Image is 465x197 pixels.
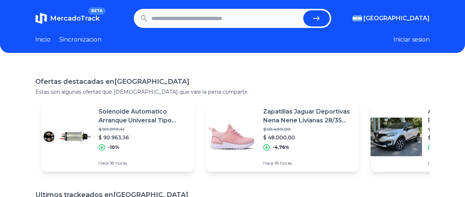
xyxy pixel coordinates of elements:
[88,7,105,15] span: BETA
[41,101,194,172] a: Featured imageSolenoide Automatico Arranque Universal Tipo Delco Remy Zm$ 101.070,41$ 90.963,36-1...
[263,160,353,166] p: Hace 18 horas
[371,111,422,162] img: Featured image
[35,12,47,24] img: MercadoTrack
[41,111,93,162] img: Featured image
[263,107,353,125] p: Zapatillas Jaguar Deportivas Nena Nene Livianas 28/35 #9201
[59,35,101,44] a: Sincronizacion
[273,144,289,150] p: -4,76%
[393,35,430,44] button: Iniciar sesion
[35,12,100,24] a: MercadoTrackBETA
[99,134,188,141] p: $ 90.963,36
[108,144,119,150] p: -10%
[206,111,257,162] img: Featured image
[99,160,188,166] p: Hace 18 horas
[50,14,100,22] span: MercadoTrack
[99,107,188,125] p: Solenoide Automatico Arranque Universal Tipo Delco Remy Zm
[35,88,430,96] p: Estas son algunas ofertas que [DEMOGRAPHIC_DATA] que vale la pena compartir.
[263,126,353,132] p: $ 50.400,00
[353,15,362,21] img: Argentina
[353,14,430,23] button: [GEOGRAPHIC_DATA]
[35,35,50,44] a: Inicio
[364,14,430,23] span: [GEOGRAPHIC_DATA]
[263,134,353,141] p: $ 48.000,00
[206,101,359,172] a: Featured imageZapatillas Jaguar Deportivas Nena Nene Livianas 28/35 #9201$ 50.400,00$ 48.000,00-4...
[99,126,188,132] p: $ 101.070,41
[35,76,430,87] h1: Ofertas destacadas en [GEOGRAPHIC_DATA]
